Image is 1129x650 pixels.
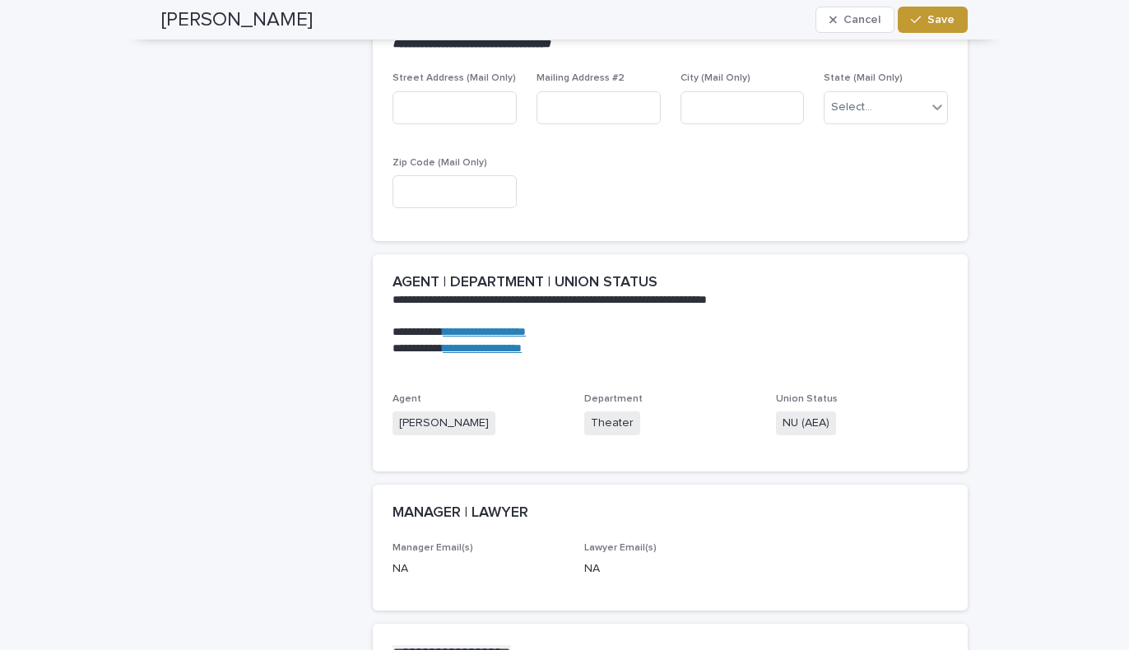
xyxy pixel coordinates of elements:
[393,73,516,83] span: Street Address (Mail Only)
[393,560,564,578] p: NA
[393,504,528,522] h2: MANAGER | LAWYER
[815,7,894,33] button: Cancel
[537,73,625,83] span: Mailing Address #2
[584,394,643,404] span: Department
[831,99,872,116] div: Select...
[898,7,968,33] button: Save
[584,543,657,553] span: Lawyer Email(s)
[843,14,880,26] span: Cancel
[681,73,750,83] span: City (Mail Only)
[393,411,495,435] span: [PERSON_NAME]
[393,543,473,553] span: Manager Email(s)
[161,8,313,32] h2: [PERSON_NAME]
[824,73,903,83] span: State (Mail Only)
[393,158,487,168] span: Zip Code (Mail Only)
[393,394,421,404] span: Agent
[584,560,756,578] p: NA
[393,274,657,292] h2: AGENT | DEPARTMENT | UNION STATUS
[776,394,838,404] span: Union Status
[927,14,955,26] span: Save
[776,411,836,435] span: NU (AEA)
[584,411,640,435] span: Theater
